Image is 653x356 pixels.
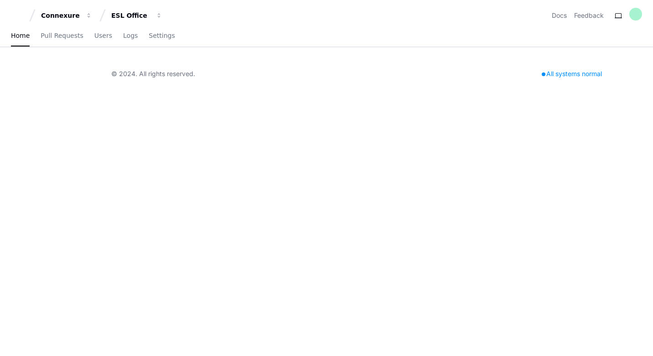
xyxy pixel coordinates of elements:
[552,11,567,20] a: Docs
[149,26,175,46] a: Settings
[11,33,30,38] span: Home
[41,33,83,38] span: Pull Requests
[123,33,138,38] span: Logs
[123,26,138,46] a: Logs
[41,26,83,46] a: Pull Requests
[149,33,175,38] span: Settings
[94,33,112,38] span: Users
[41,11,80,20] div: Connexure
[536,67,607,80] div: All systems normal
[574,11,604,20] button: Feedback
[94,26,112,46] a: Users
[37,7,96,24] button: Connexure
[111,11,150,20] div: ESL Office
[108,7,166,24] button: ESL Office
[111,69,195,78] div: © 2024. All rights reserved.
[11,26,30,46] a: Home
